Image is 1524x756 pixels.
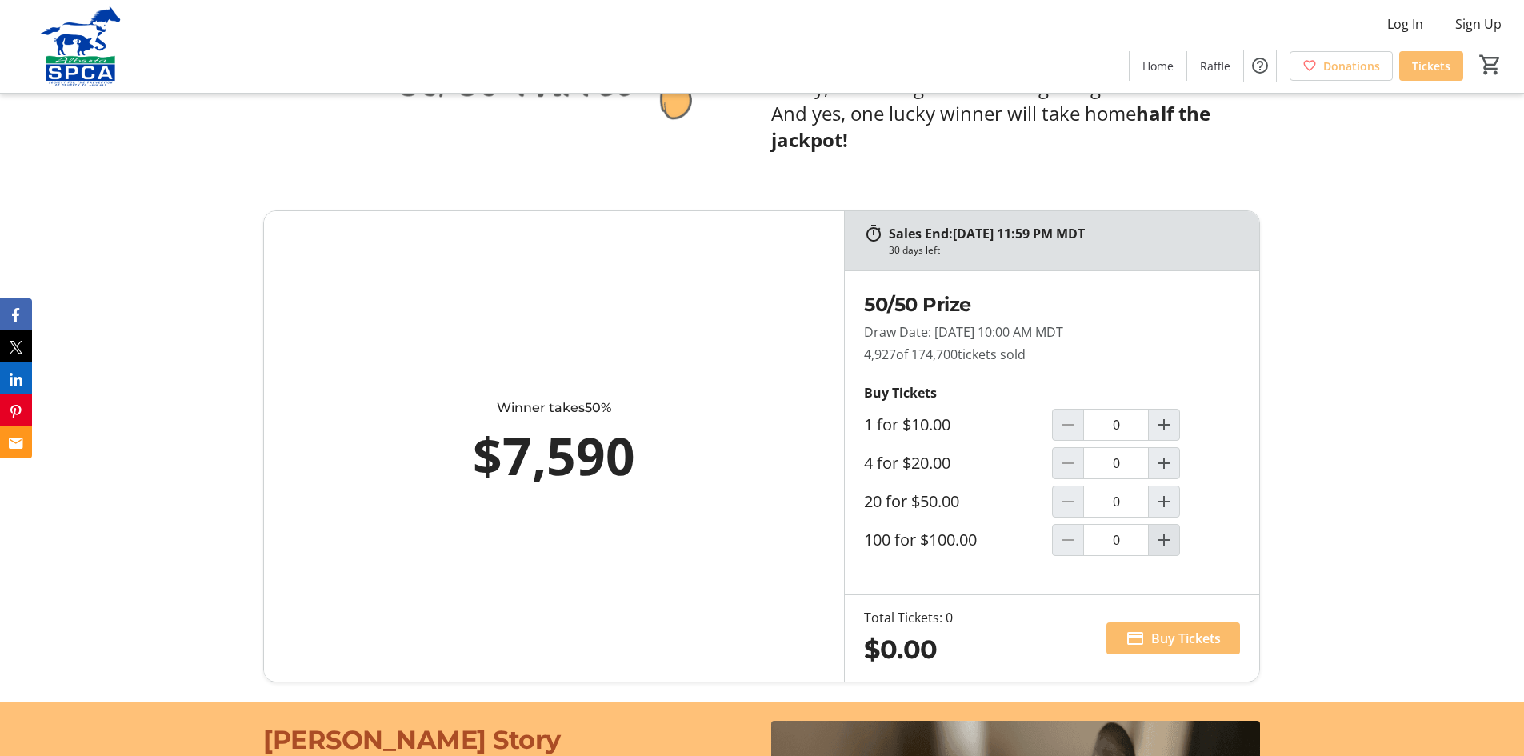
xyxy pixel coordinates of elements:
div: Total Tickets: 0 [864,608,953,627]
button: Increment by one [1149,486,1179,517]
p: Draw Date: [DATE] 10:00 AM MDT [864,322,1240,342]
a: Raffle [1187,51,1243,81]
span: Sign Up [1455,14,1502,34]
button: Cart [1476,50,1505,79]
span: of 174,700 [896,346,958,363]
p: 4,927 tickets sold [864,345,1240,364]
span: Tickets [1412,58,1450,74]
button: Increment by one [1149,410,1179,440]
button: Help [1244,50,1276,82]
h2: 50/50 Prize [864,290,1240,319]
label: 100 for $100.00 [864,530,977,550]
div: 30 days left [889,243,940,258]
span: [DATE] 11:59 PM MDT [953,225,1085,242]
div: $0.00 [864,630,953,669]
span: 50% [585,400,611,415]
button: Log In [1374,11,1436,37]
button: Increment by one [1149,448,1179,478]
a: Donations [1290,51,1393,81]
label: 1 for $10.00 [864,415,950,434]
a: Home [1130,51,1186,81]
strong: Buy Tickets [864,384,937,402]
span: Home [1142,58,1174,74]
span: Donations [1323,58,1380,74]
label: 20 for $50.00 [864,492,959,511]
span: Raffle [1200,58,1230,74]
strong: half the jackpot! [771,100,1210,153]
span: [PERSON_NAME] Story [263,724,561,755]
label: 4 for $20.00 [864,454,950,473]
span: Log In [1387,14,1423,34]
button: Increment by one [1149,525,1179,555]
a: Tickets [1399,51,1463,81]
div: Winner takes [334,398,774,418]
div: $7,590 [334,418,774,494]
span: Buy Tickets [1151,629,1221,648]
span: Sales End: [889,225,953,242]
button: Sign Up [1442,11,1514,37]
img: Alberta SPCA's Logo [10,6,152,86]
button: Buy Tickets [1106,622,1240,654]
